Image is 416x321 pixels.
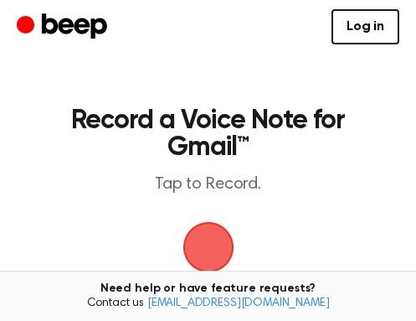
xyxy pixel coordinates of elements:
[331,9,399,44] a: Log in
[17,11,111,44] a: Beep
[10,297,406,312] span: Contact us
[147,298,330,309] a: [EMAIL_ADDRESS][DOMAIN_NAME]
[183,222,234,272] img: Beep Logo
[30,174,386,195] p: Tap to Record.
[30,107,386,161] h1: Record a Voice Note for Gmail™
